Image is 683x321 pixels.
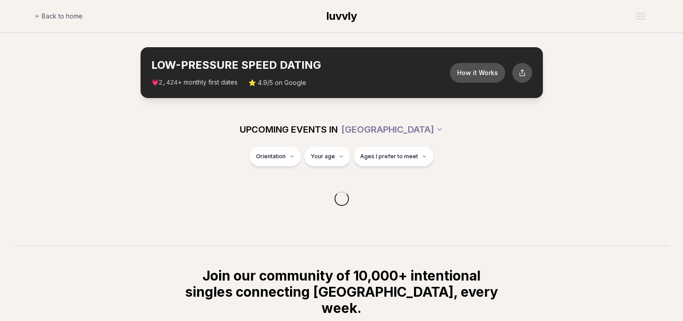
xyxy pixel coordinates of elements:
span: Your age [311,153,335,160]
a: Back to home [35,7,83,25]
h2: Join our community of 10,000+ intentional singles connecting [GEOGRAPHIC_DATA], every week. [184,267,500,316]
a: luvvly [326,9,357,23]
span: ⭐ 4.9/5 on Google [248,78,306,87]
span: luvvly [326,9,357,22]
span: 2,424 [159,79,178,86]
button: How it Works [450,63,505,83]
h2: LOW-PRESSURE SPEED DATING [151,58,450,72]
button: [GEOGRAPHIC_DATA] [341,120,443,139]
button: Open menu [633,9,649,23]
span: Ages I prefer to meet [360,153,418,160]
button: Your age [304,147,350,166]
span: Orientation [256,153,286,160]
button: Orientation [250,147,301,166]
span: 💗 + monthly first dates [151,78,238,87]
span: Back to home [42,12,83,21]
span: UPCOMING EVENTS IN [240,123,338,136]
button: Ages I prefer to meet [354,147,433,166]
